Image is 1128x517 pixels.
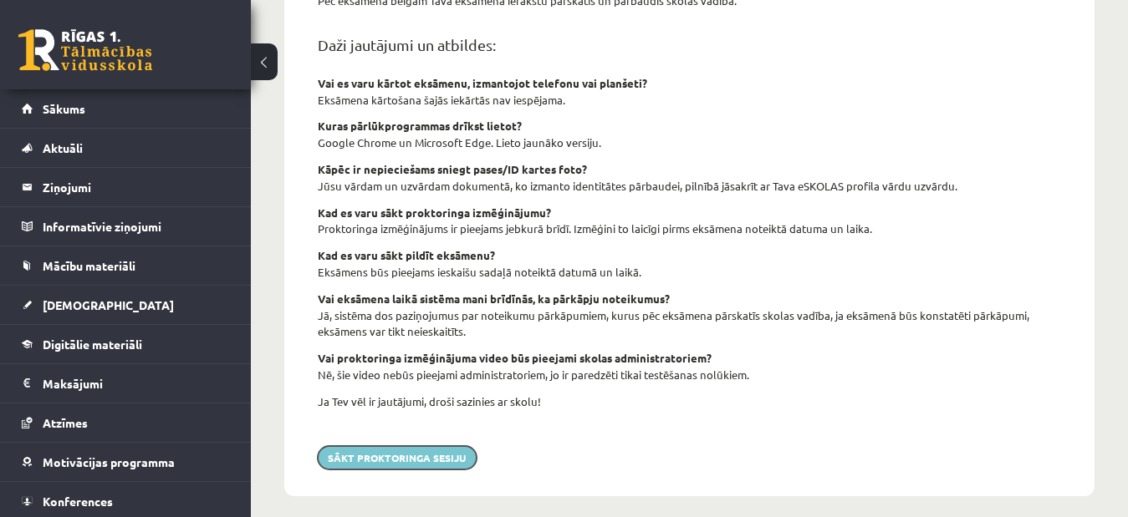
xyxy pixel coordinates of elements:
[318,220,1061,237] p: Proktoringa izmēģinājums ir pieejams jebkurā brīdī. Izmēģini to laicīgi pirms eksāmena noteiktā d...
[318,307,1061,341] p: Jā, sistēma dos paziņojumus par noteikumu pārkāpumiem, kurus pēc eksāmena pārskatīs skolas vadība...
[43,140,83,155] span: Aktuāli
[18,29,152,71] a: Rīgas 1. Tālmācības vidusskola
[43,337,142,352] span: Digitālie materiāli
[22,89,230,128] a: Sākums
[43,415,88,430] span: Atzīmes
[43,454,175,469] span: Motivācijas programma
[43,258,135,273] span: Mācību materiāli
[43,494,113,509] span: Konferences
[318,351,712,365] strong: Vai proktoringa izmēģinājuma video būs pieejami skolas administratoriem?
[318,162,587,176] strong: Kāpēc ir nepieciešams sniegt pases/ID kartes foto?
[318,178,1061,195] p: Jūsu vārdam un uzvārdam dokumentā, ko izmanto identitātes pārbaudei, pilnībā jāsakrīt ar Tava eSK...
[318,92,1061,109] p: Eksāmena kārtošana šajās iekārtās nav iespējama.
[318,36,1061,54] h2: Daži jautājumi un atbildes:
[318,446,477,469] button: Sākt proktoringa sesiju
[22,207,230,246] a: Informatīvie ziņojumi
[318,393,1061,410] p: Ja Tev vēl ir jautājumi, droši sazinies ar skolu!
[43,207,230,246] legend: Informatīvie ziņojumi
[318,134,1061,151] p: Google Chrome un Microsoft Edge. Lieto jaunāko versiju.
[318,205,551,220] strong: Kad es varu sākt proktoringa izmēģinājumu?
[318,76,647,90] strong: Vai es varu kārtot eksāmenu, izmantojot telefonu vai planšeti?
[22,168,230,206] a: Ziņojumi
[22,246,230,285] a: Mācību materiāli
[318,291,670,306] strong: Vai eksāmena laikā sistēma mani brīdīnās, ka pārkāpju noteikumus?
[318,367,1061,383] p: Nē, šie video nebūs pieejami administratoriem, jo ir paredzēti tikai testēšanas nolūkiem.
[318,119,522,133] strong: Kuras pārlūkprogrammas drīkst lietot?
[318,264,1061,281] p: Eksāmens būs pieejams ieskaišu sadaļā noteiktā datumā un laikā.
[22,286,230,324] a: [DEMOGRAPHIC_DATA]
[43,364,230,403] legend: Maksājumi
[43,168,230,206] legend: Ziņojumi
[43,101,85,116] span: Sākums
[22,403,230,442] a: Atzīmes
[22,443,230,481] a: Motivācijas programma
[22,129,230,167] a: Aktuāli
[22,325,230,363] a: Digitālie materiāli
[43,297,174,312] span: [DEMOGRAPHIC_DATA]
[318,248,495,262] strong: Kad es varu sākt pildīt eksāmenu?
[22,364,230,403] a: Maksājumi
